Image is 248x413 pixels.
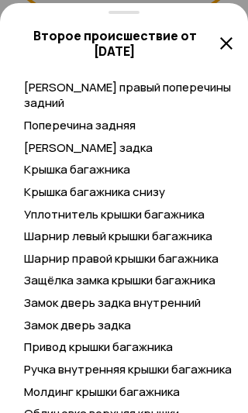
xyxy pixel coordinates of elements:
[24,184,165,200] span: Крышка багажника снизу
[24,250,219,267] span: Шарнир правой крышки багажника
[24,228,212,244] span: Шарнир левый крышки багажника
[24,317,131,333] span: Замок дверь задка
[24,339,173,355] span: Привод крышки багажника
[24,272,215,288] span: Защёлка замка крышки багажника
[24,117,136,133] span: Поперечина задняя
[24,161,130,177] span: Крышка багажника
[24,294,201,311] span: Замок дверь задка внутренний
[12,28,217,59] h5: Второе происшествие от [DATE]
[24,361,232,377] span: Ручка внутренняя крышки багажника
[24,206,205,222] span: Уплотнитель крышки багажника
[24,384,180,400] span: Молдинг крышки багажника
[24,139,153,156] span: [PERSON_NAME] задка
[24,79,231,112] span: [PERSON_NAME] правый поперечины задний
